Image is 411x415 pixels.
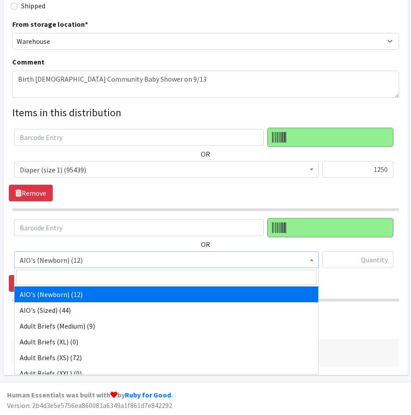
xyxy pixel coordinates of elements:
li: Adult Briefs (XXL) (0) [15,365,318,381]
li: Adult Briefs (Medium) (9) [15,318,318,334]
input: Quantity [322,161,393,178]
span: AIO's (Newborn) (12) [20,254,313,266]
a: Remove [9,185,53,201]
input: Barcode Entry [14,129,264,146]
span: Version: 2b4d3e5e5756ea860081a6349a1f861d7e842292 [7,401,172,410]
legend: Items in this distribution [12,105,399,121]
input: Quantity [322,251,393,268]
li: AIO's (Sized) (44) [15,302,318,318]
label: Comment [12,57,44,67]
span: Diaper (size 1) (95439) [14,161,319,178]
label: From storage location [12,19,88,29]
label: Shipped [21,0,45,11]
a: Remove [9,275,53,292]
li: Adult Briefs (XL) (0) [15,334,318,350]
a: Ruby for Good [125,390,171,399]
input: Barcode Entry [14,219,264,236]
span: Diaper (size 1) (95439) [20,164,313,176]
strong: Human Essentials was built with by . [7,390,173,399]
li: Adult Briefs (XS) (72) [15,350,318,365]
span: AIO's (Newborn) (12) [14,251,319,268]
label: OR [201,239,210,250]
li: AIO's (Newborn) (12) [15,286,318,302]
label: OR [201,149,210,159]
abbr: required [85,20,88,29]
